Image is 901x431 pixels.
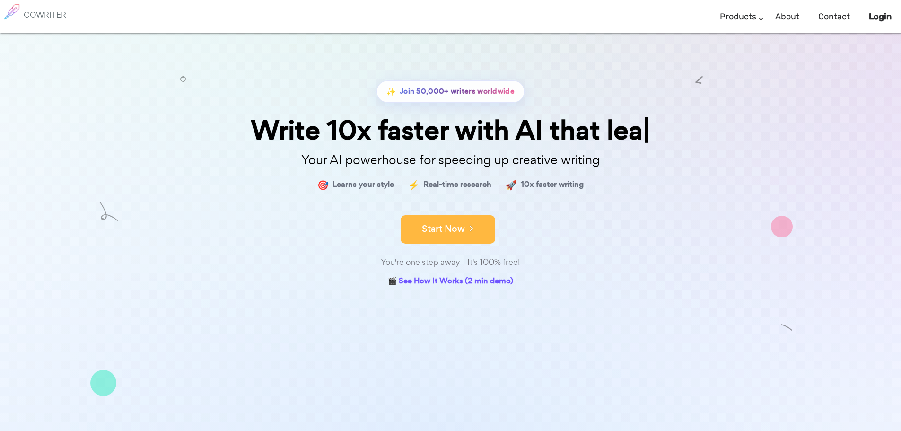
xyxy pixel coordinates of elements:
[775,3,799,31] a: About
[90,370,116,396] img: shape
[408,178,420,192] span: ⚡
[214,255,687,269] div: You're one step away - It's 100% free!
[695,76,703,84] img: shape
[24,10,66,19] h6: COWRITER
[521,178,584,192] span: 10x faster writing
[388,274,513,289] a: 🎬 See How It Works (2 min demo)
[869,11,892,22] b: Login
[781,322,793,334] img: shape
[332,178,394,192] span: Learns your style
[99,202,118,221] img: shape
[214,150,687,170] p: Your AI powerhouse for speeding up creative writing
[400,85,515,98] span: Join 50,000+ writers worldwide
[506,178,517,192] span: 🚀
[401,215,495,244] button: Start Now
[423,178,491,192] span: Real-time research
[720,3,756,31] a: Products
[386,85,396,98] span: ✨
[771,216,793,237] img: shape
[818,3,850,31] a: Contact
[180,76,186,82] img: shape
[869,3,892,31] a: Login
[317,178,329,192] span: 🎯
[214,117,687,144] div: Write 10x faster with AI that lea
